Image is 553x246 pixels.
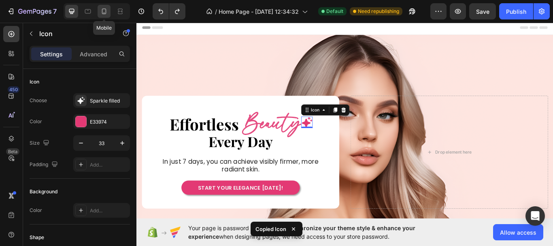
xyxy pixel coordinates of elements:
[38,108,120,133] h2: Effortless
[8,86,19,93] div: 450
[90,97,128,105] div: Sparkle filled
[525,206,545,226] div: Open Intercom Messenger
[219,7,299,16] span: Home Page - [DATE] 12:34:32
[30,118,42,125] div: Color
[215,7,217,16] span: /
[84,130,159,152] span: Every Day
[326,8,343,15] span: Default
[40,50,63,58] p: Settings
[90,207,128,214] div: Add...
[476,8,489,15] span: Save
[493,224,543,240] button: Allow access
[90,118,128,126] div: E33974
[30,207,42,214] div: Color
[255,225,286,233] p: Copied Icon
[30,188,57,195] div: Background
[30,78,39,86] div: Icon
[469,3,496,19] button: Save
[500,228,536,237] span: Allow access
[6,148,19,155] div: Beta
[30,159,60,170] div: Padding
[136,21,553,220] iframe: Design area
[499,3,533,19] button: Publish
[153,3,185,19] div: Undo/Redo
[39,29,108,39] p: Icon
[30,234,44,241] div: Shape
[30,97,47,104] div: Choose
[358,8,399,15] span: Need republishing
[90,161,128,169] div: Add...
[188,224,447,241] span: Your page is password protected. To when designing pages, we need access to your store password.
[52,186,190,203] button: <p><span style="color:#F4F4F4;font-size:15px;">START YOUR ELEGANCE TODAY!</span></p>
[31,159,212,178] span: In just 7 days, you can achieve visibly firmer, more radiant skin.
[348,150,391,157] div: Drop element here
[80,50,107,58] p: Advanced
[3,3,60,19] button: 7
[122,104,192,138] h2: Beauty
[506,7,526,16] div: Publish
[71,190,171,199] span: START YOUR ELEGANCE [DATE]!
[53,6,57,16] p: 7
[30,138,51,149] div: Size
